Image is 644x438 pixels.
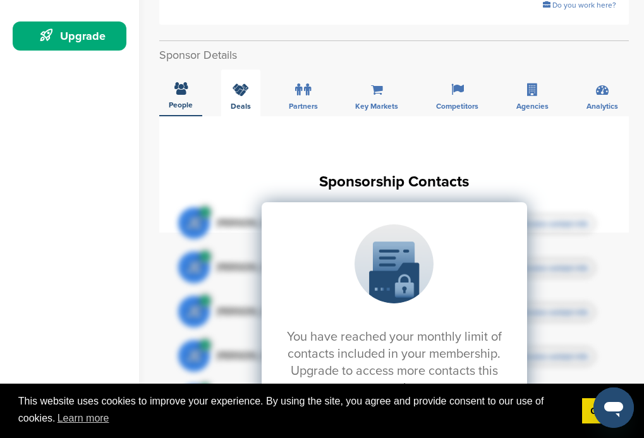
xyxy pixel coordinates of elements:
span: This website uses cookies to improve your experience. By using the site, you agree and provide co... [18,394,572,428]
span: Analytics [586,102,618,110]
span: Partners [289,102,318,110]
h2: You have reached your monthly limit of contacts included in your membership. Upgrade to access mo... [284,329,505,397]
span: Agencies [516,102,549,110]
h2: Sponsor Details [159,47,629,64]
span: Key Markets [355,102,398,110]
span: Deals [231,102,251,110]
iframe: Button to launch messaging window [593,387,634,428]
span: Do you work here? [552,1,616,9]
a: learn more about cookies [56,409,111,428]
a: Upgrade [13,21,126,51]
a: Do you work here? [543,1,616,9]
a: dismiss cookie message [582,398,626,423]
div: Upgrade [19,25,126,47]
span: People [169,101,193,109]
span: Competitors [436,102,478,110]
